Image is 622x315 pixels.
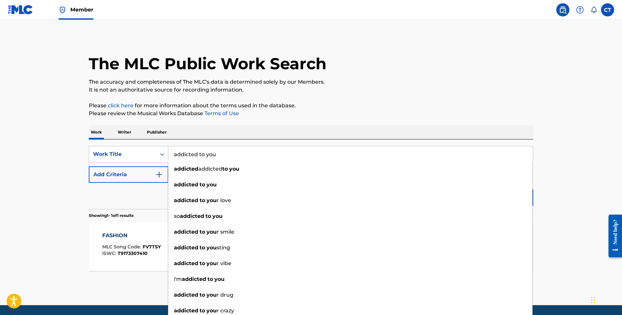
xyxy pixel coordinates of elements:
p: It is not an authoritative source for recording information. [89,86,533,94]
strong: you [229,166,239,172]
p: Work [89,125,104,139]
strong: you [206,181,217,188]
span: Member [70,6,93,13]
strong: you [206,292,217,298]
strong: to [200,307,205,314]
span: r drug [217,292,233,298]
strong: to [200,197,205,203]
span: T9173307410 [118,250,148,256]
span: r vibe [217,260,231,266]
img: Top Rightsholder [59,6,66,14]
p: The accuracy and completeness of The MLC's data is determined solely by our Members. [89,78,533,86]
strong: to [200,229,205,235]
strong: addicted [174,307,198,314]
span: ISWC : [102,250,118,256]
form: Search Form [89,146,533,209]
strong: addicted [180,213,204,219]
a: Public Search [556,3,569,16]
div: Drag [591,290,595,310]
strong: you [206,307,217,314]
strong: addicted [174,197,198,203]
strong: addicted [174,244,198,251]
strong: you [206,229,217,235]
strong: addicted [174,260,198,266]
img: search [559,6,567,14]
span: r love [217,197,231,203]
strong: you [212,213,223,219]
strong: to [207,276,213,282]
span: MLC Song Code : [102,244,143,250]
div: FASHION [102,232,161,240]
span: r crazy [217,307,234,314]
strong: to [205,213,211,219]
div: User Menu [601,3,614,16]
strong: to [200,260,205,266]
strong: you [206,244,217,251]
img: MLC Logo [8,5,33,14]
img: 9d2ae6d4665cec9f34b9.svg [155,171,163,178]
strong: to [222,166,228,172]
strong: to [200,181,205,188]
a: Terms of Use [203,110,239,116]
strong: addicted [182,276,206,282]
p: Showing 1 - 1 of 1 results [89,213,133,219]
strong: you [214,276,225,282]
div: Work Title [93,150,152,158]
p: Publisher [145,125,169,139]
span: sting [217,244,230,251]
strong: addicted [174,229,198,235]
span: addicted [198,166,222,172]
p: Writer [116,125,133,139]
img: help [576,6,584,14]
strong: to [200,292,205,298]
strong: addicted [174,181,198,188]
a: FASHIONMLC Song Code:FV7TSYISWC:T9173307410Writers (9)[PERSON_NAME], [PERSON_NAME], [PERSON_NAME]... [89,222,533,271]
span: r smile [217,229,234,235]
iframe: Chat Widget [589,283,622,315]
strong: to [200,244,205,251]
span: so [174,213,180,219]
div: Help [573,3,586,16]
span: FV7TSY [143,244,161,250]
span: i'm [174,276,182,282]
div: Notifications [590,7,597,13]
p: Please for more information about the terms used in the database. [89,102,533,110]
button: Add Criteria [89,166,168,183]
strong: you [206,197,217,203]
strong: addicted [174,166,198,172]
h1: The MLC Public Work Search [89,54,326,73]
a: click here [108,102,133,109]
iframe: Resource Center [604,210,622,262]
strong: addicted [174,292,198,298]
p: Please review the Musical Works Database [89,110,533,117]
strong: you [206,260,217,266]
